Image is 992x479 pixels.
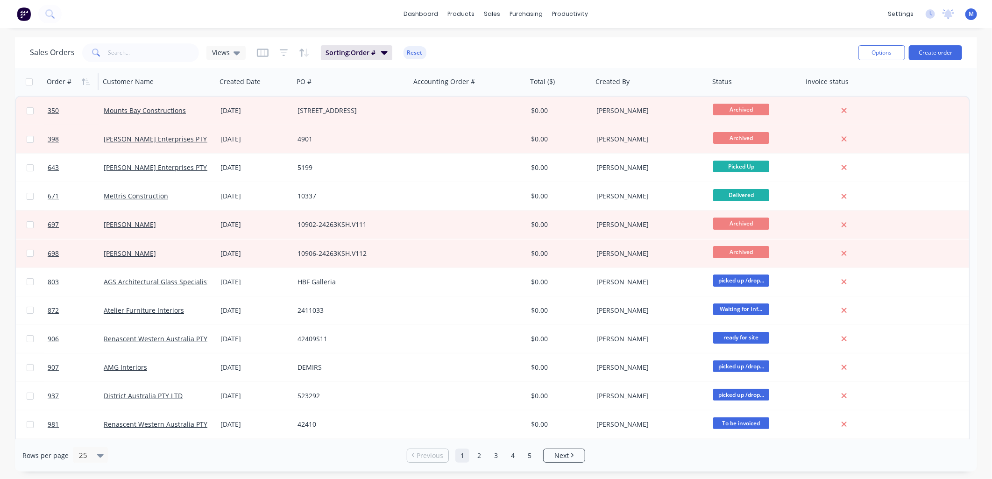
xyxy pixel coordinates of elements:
[48,134,59,144] span: 398
[104,249,156,258] a: [PERSON_NAME]
[489,449,503,463] a: Page 3
[403,449,589,463] ul: Pagination
[104,220,156,229] a: [PERSON_NAME]
[531,134,586,144] div: $0.00
[104,106,186,115] a: Mounts Bay Constructions
[212,48,230,57] span: Views
[531,334,586,344] div: $0.00
[220,334,290,344] div: [DATE]
[30,48,75,57] h1: Sales Orders
[596,191,700,201] div: [PERSON_NAME]
[48,154,104,182] a: 643
[104,134,220,143] a: [PERSON_NAME] Enterprises PTY LTD
[596,220,700,229] div: [PERSON_NAME]
[220,363,290,372] div: [DATE]
[531,191,586,201] div: $0.00
[298,306,401,315] div: 2411033
[48,125,104,153] a: 398
[531,220,586,229] div: $0.00
[48,268,104,296] a: 803
[104,277,213,286] a: AGS Architectural Glass Specialists
[596,249,700,258] div: [PERSON_NAME]
[104,363,147,372] a: AMG Interiors
[713,303,769,315] span: Waiting for Inf...
[220,163,290,172] div: [DATE]
[220,306,290,315] div: [DATE]
[298,191,401,201] div: 10337
[298,391,401,401] div: 523292
[220,391,290,401] div: [DATE]
[48,353,104,381] a: 907
[399,7,443,21] a: dashboard
[595,77,630,86] div: Created By
[48,420,59,429] span: 981
[531,420,586,429] div: $0.00
[48,306,59,315] span: 872
[531,277,586,287] div: $0.00
[480,7,505,21] div: sales
[220,220,290,229] div: [DATE]
[298,220,401,229] div: 10902-24263KSH.V111
[407,451,448,460] a: Previous page
[47,77,71,86] div: Order #
[220,191,290,201] div: [DATE]
[298,334,401,344] div: 42409S11
[404,46,426,59] button: Reset
[48,163,59,172] span: 643
[104,420,221,429] a: Renascent Western Australia PTY LTD
[472,449,486,463] a: Page 2
[596,277,700,287] div: [PERSON_NAME]
[883,7,918,21] div: settings
[713,218,769,229] span: Archived
[326,48,376,57] span: Sorting: Order #
[297,77,312,86] div: PO #
[713,332,769,344] span: ready for site
[713,246,769,258] span: Archived
[17,7,31,21] img: Factory
[713,275,769,286] span: picked up /drop...
[104,334,221,343] a: Renascent Western Australia PTY LTD
[531,391,586,401] div: $0.00
[596,106,700,115] div: [PERSON_NAME]
[48,97,104,125] a: 350
[531,249,586,258] div: $0.00
[298,163,401,172] div: 5199
[48,182,104,210] a: 671
[713,132,769,144] span: Archived
[220,420,290,429] div: [DATE]
[531,363,586,372] div: $0.00
[531,106,586,115] div: $0.00
[22,451,69,460] span: Rows per page
[48,220,59,229] span: 697
[48,363,59,372] span: 907
[220,134,290,144] div: [DATE]
[220,106,290,115] div: [DATE]
[455,449,469,463] a: Page 1 is your current page
[531,163,586,172] div: $0.00
[506,449,520,463] a: Page 4
[48,296,104,324] a: 872
[104,391,183,400] a: District Australia PTY LTD
[220,77,261,86] div: Created Date
[108,43,199,62] input: Search...
[103,77,154,86] div: Customer Name
[48,325,104,353] a: 906
[554,451,569,460] span: Next
[712,77,732,86] div: Status
[544,451,585,460] a: Next page
[48,334,59,344] span: 906
[806,77,849,86] div: Invoice status
[48,211,104,239] a: 697
[596,134,700,144] div: [PERSON_NAME]
[48,106,59,115] span: 350
[713,104,769,115] span: Archived
[596,163,700,172] div: [PERSON_NAME]
[596,420,700,429] div: [PERSON_NAME]
[523,449,537,463] a: Page 5
[530,77,555,86] div: Total ($)
[713,389,769,401] span: picked up /drop...
[596,391,700,401] div: [PERSON_NAME]
[48,277,59,287] span: 803
[909,45,962,60] button: Create order
[321,45,392,60] button: Sorting:Order #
